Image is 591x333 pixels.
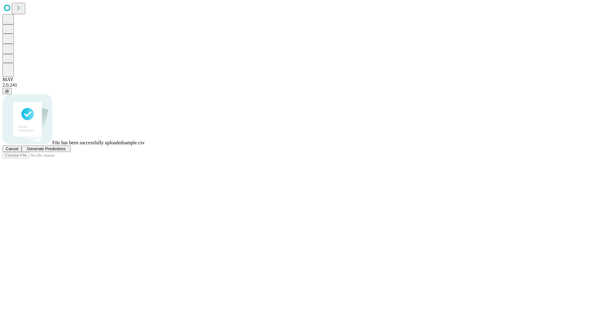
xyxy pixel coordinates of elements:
div: MAY [2,77,589,82]
button: Cancel [2,146,22,152]
span: Generate Predictions [27,146,65,151]
button: @ [2,88,12,94]
button: Generate Predictions [22,146,71,152]
span: sample.csv [123,140,145,145]
span: Cancel [6,146,18,151]
div: 2.0.241 [2,82,589,88]
span: File has been successfully uploaded [52,140,123,145]
span: @ [5,89,9,93]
